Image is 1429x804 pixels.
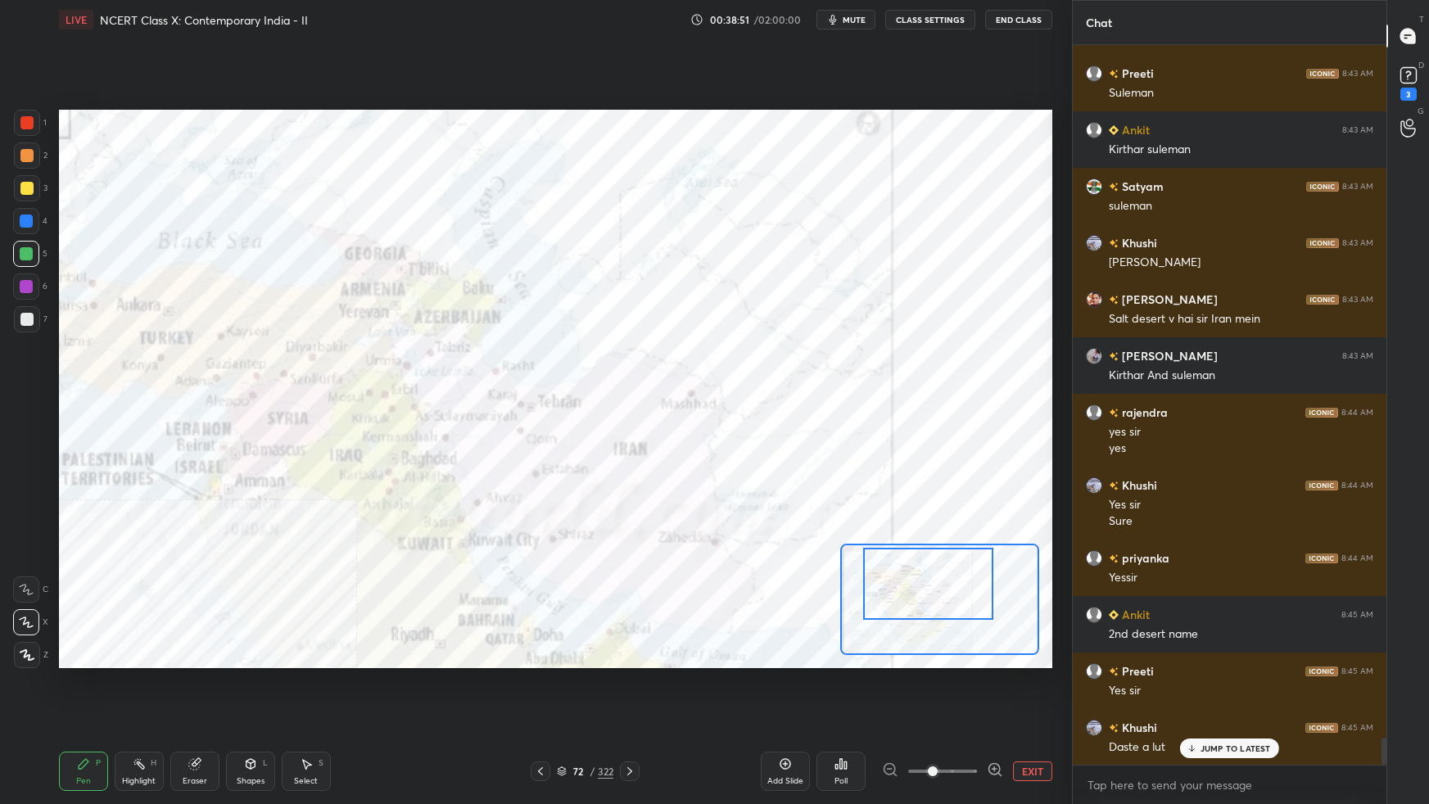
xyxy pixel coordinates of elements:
[76,777,91,785] div: Pen
[1086,477,1102,494] img: 3
[1109,409,1119,418] img: no-rating-badge.077c3623.svg
[1119,121,1150,138] h6: Ankit
[1342,295,1373,305] div: 8:43 AM
[1119,234,1157,251] h6: Khushi
[1306,295,1339,305] img: iconic-dark.1390631f.png
[598,764,613,779] div: 322
[816,10,875,29] button: mute
[1119,291,1218,308] h6: [PERSON_NAME]
[1109,424,1373,440] div: yes sir
[13,208,47,234] div: 4
[1109,626,1373,643] div: 2nd desert name
[1109,239,1119,248] img: no-rating-badge.077c3623.svg
[1342,182,1373,192] div: 8:43 AM
[1109,739,1373,756] div: Daste a lut
[14,142,47,169] div: 2
[1109,497,1373,513] div: Yes sir
[1109,440,1373,457] div: yes
[1109,724,1119,733] img: no-rating-badge.077c3623.svg
[1086,663,1102,680] img: default.png
[1306,238,1339,248] img: iconic-dark.1390631f.png
[13,241,47,267] div: 5
[1400,88,1417,101] div: 3
[1342,351,1373,361] div: 8:43 AM
[1119,549,1169,567] h6: priyanka
[1341,408,1373,418] div: 8:44 AM
[1086,404,1102,421] img: default.png
[1086,348,1102,364] img: 3
[1418,105,1424,117] p: G
[1201,743,1271,753] p: JUMP TO LATEST
[767,777,803,785] div: Add Slide
[570,766,586,776] div: 72
[122,777,156,785] div: Highlight
[14,642,48,668] div: Z
[1086,550,1102,567] img: default.png
[14,175,47,201] div: 3
[1086,720,1102,736] img: 3
[1341,553,1373,563] div: 8:44 AM
[13,609,48,635] div: X
[183,777,207,785] div: Eraser
[1073,45,1386,765] div: grid
[1109,667,1119,676] img: no-rating-badge.077c3623.svg
[1073,1,1125,44] p: Chat
[1109,85,1373,102] div: Suleman
[96,759,101,767] div: P
[1109,296,1119,305] img: no-rating-badge.077c3623.svg
[1342,125,1373,135] div: 8:43 AM
[1086,235,1102,251] img: 3
[151,759,156,767] div: H
[1342,238,1373,248] div: 8:43 AM
[1086,291,1102,308] img: d1c45668588c4d619a37b909f19fd6ca.56661069_3
[319,759,323,767] div: S
[1305,553,1338,563] img: iconic-dark.1390631f.png
[843,14,866,25] span: mute
[1086,65,1102,82] img: default.png
[1109,142,1373,158] div: Kirthar suleman
[14,306,47,332] div: 7
[1086,607,1102,623] img: default.png
[1109,183,1119,192] img: no-rating-badge.077c3623.svg
[1109,513,1373,530] div: Sure
[1419,13,1424,25] p: T
[1013,761,1052,781] button: EXIT
[1119,662,1154,680] h6: Preeti
[1109,352,1119,361] img: no-rating-badge.077c3623.svg
[1119,606,1150,623] h6: Ankit
[14,110,47,136] div: 1
[1306,182,1339,192] img: iconic-dark.1390631f.png
[590,766,595,776] div: /
[100,12,308,28] h4: NCERT Class X: Contemporary India - II
[1305,723,1338,733] img: iconic-dark.1390631f.png
[1305,408,1338,418] img: iconic-dark.1390631f.png
[294,777,318,785] div: Select
[1341,666,1373,676] div: 8:45 AM
[1109,311,1373,327] div: Salt desert v hai sir Iran mein
[263,759,268,767] div: L
[1342,69,1373,79] div: 8:43 AM
[13,273,47,300] div: 6
[1109,554,1119,563] img: no-rating-badge.077c3623.svg
[885,10,975,29] button: CLASS SETTINGS
[13,576,48,603] div: C
[1305,481,1338,490] img: iconic-dark.1390631f.png
[1109,368,1373,384] div: Kirthar And suleman
[1109,481,1119,490] img: no-rating-badge.077c3623.svg
[237,777,265,785] div: Shapes
[1086,178,1102,195] img: d0bb28cac5cf41f9aa76da46dacea1eb.jpg
[1119,347,1218,364] h6: [PERSON_NAME]
[1341,481,1373,490] div: 8:44 AM
[1109,125,1119,135] img: Learner_Badge_beginner_1_8b307cf2a0.svg
[1119,65,1154,82] h6: Preeti
[1109,255,1373,271] div: [PERSON_NAME]
[1119,719,1157,736] h6: Khushi
[1109,610,1119,620] img: Learner_Badge_beginner_1_8b307cf2a0.svg
[1119,477,1157,494] h6: Khushi
[1305,666,1338,676] img: iconic-dark.1390631f.png
[1119,404,1168,421] h6: rajendra
[1418,59,1424,71] p: D
[1109,198,1373,215] div: suleman
[1341,610,1373,620] div: 8:45 AM
[1109,683,1373,699] div: Yes sir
